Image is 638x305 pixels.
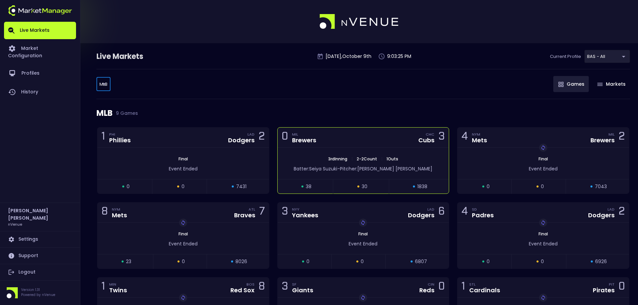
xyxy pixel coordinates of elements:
a: Market Configuration [4,39,76,64]
div: 1 [101,281,105,294]
div: Padres [472,212,494,218]
p: Powered by nVenue [21,292,55,297]
span: 23 [126,258,131,265]
div: LAD [427,207,434,212]
img: replayImg [541,220,546,225]
span: 8026 [235,258,247,265]
div: 8 [259,281,265,294]
h3: nVenue [8,222,22,227]
span: Final [537,231,550,237]
div: Dodgers [228,137,255,143]
div: Reds [419,287,434,293]
div: MIL [292,132,316,137]
div: 4 [462,131,468,144]
a: History [4,83,76,101]
span: Event Ended [169,240,198,247]
div: Red Sox [230,287,255,293]
div: LAD [247,132,255,137]
span: 6807 [415,258,427,265]
span: 30 [362,183,367,190]
div: CIN [428,282,434,287]
div: Brewers [590,137,615,143]
div: 7 [259,206,265,219]
div: SD [472,207,494,212]
img: logo [320,14,399,29]
div: MIL [609,132,615,137]
p: 9:03:25 PM [387,53,411,60]
h2: [PERSON_NAME] [PERSON_NAME] [8,207,72,222]
div: BAS - All [584,50,630,63]
img: replayImg [360,220,366,225]
div: 2 [259,131,265,144]
span: 9 Games [113,110,138,116]
div: Mets [472,137,487,143]
p: Current Profile [550,53,581,60]
div: NYM [472,132,487,137]
span: Event Ended [349,240,377,247]
div: Live Markets [96,51,178,62]
img: replayImg [541,145,546,150]
div: Twins [109,287,127,293]
div: 0 [438,281,445,294]
span: | [349,156,355,162]
span: 3rd Inning [326,156,349,162]
span: Final [356,231,370,237]
span: 0 [127,183,130,190]
span: Final [176,231,190,237]
span: - [337,165,340,172]
button: Games [553,76,589,92]
div: 0 [282,131,288,144]
div: Mets [112,212,127,218]
span: Event Ended [529,165,558,172]
a: Logout [4,264,76,280]
div: 1 [462,281,465,294]
span: 1838 [417,183,427,190]
div: BOS [246,282,255,287]
span: Event Ended [529,240,558,247]
div: Yankees [292,212,318,218]
div: BAS - All [96,77,111,91]
div: 1 [101,131,105,144]
img: replayImg [181,220,186,225]
a: Profiles [4,64,76,83]
span: 2 - 2 Count [355,156,379,162]
div: Phillies [109,137,131,143]
div: Dodgers [408,212,434,218]
span: | [379,156,384,162]
div: 4 [462,206,468,219]
span: 7043 [595,183,607,190]
span: 0 [541,258,544,265]
img: replayImg [541,295,546,300]
div: 6 [438,206,445,219]
div: MLB [96,99,630,127]
span: Event Ended [169,165,198,172]
div: Braves [234,212,255,218]
img: replayImg [360,295,366,300]
span: 0 [306,258,309,265]
span: 0 [182,258,185,265]
p: Version 1.31 [21,287,55,292]
span: Batter: Seiya Suzuki [294,165,337,172]
span: 0 [182,183,185,190]
div: Dodgers [588,212,615,218]
div: 2 [619,131,625,144]
div: 0 [619,281,625,294]
div: PIT [609,282,615,287]
img: logo [8,5,72,16]
button: Markets [592,76,630,92]
div: LAD [608,207,615,212]
div: Pirates [593,287,615,293]
div: PHI [109,132,131,137]
span: 7431 [236,183,246,190]
span: Final [537,156,550,162]
a: Live Markets [4,22,76,39]
span: 1 Outs [384,156,400,162]
span: 0 [541,183,544,190]
span: Pitcher: [PERSON_NAME] [PERSON_NAME] [340,165,432,172]
div: Cardinals [469,287,500,293]
div: Brewers [292,137,316,143]
span: 6926 [595,258,607,265]
a: Support [4,248,76,264]
div: MIN [109,282,127,287]
div: STL [469,282,500,287]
